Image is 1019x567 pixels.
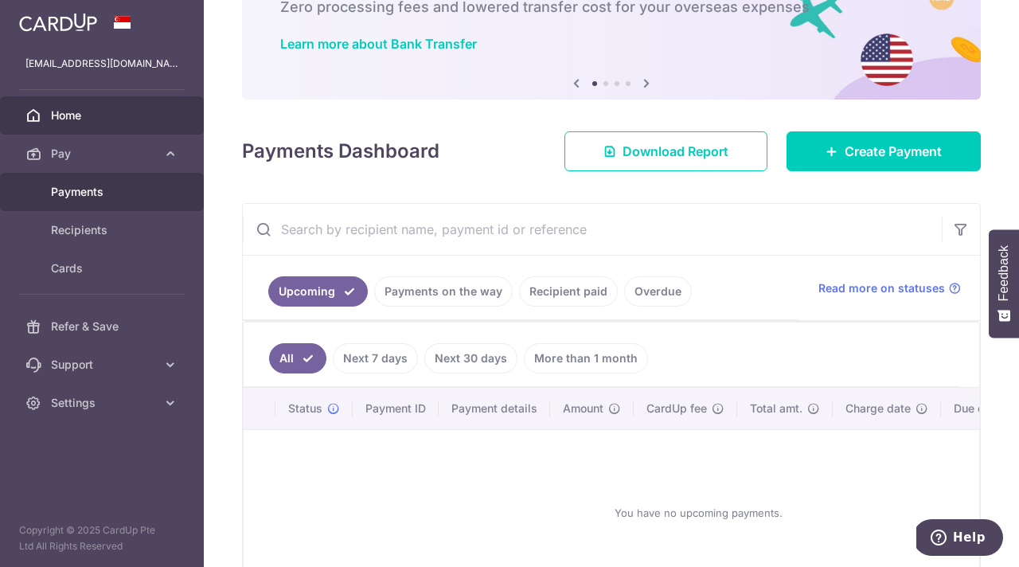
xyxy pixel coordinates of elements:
a: Next 30 days [424,343,517,373]
span: Download Report [623,142,728,161]
a: Learn more about Bank Transfer [280,36,477,52]
h4: Payments Dashboard [242,137,439,166]
span: Amount [563,401,603,416]
button: Feedback - Show survey [989,229,1019,338]
img: CardUp [19,13,97,32]
span: Feedback [997,245,1011,301]
a: Download Report [564,131,767,171]
span: Charge date [845,401,911,416]
a: Read more on statuses [818,280,961,296]
a: Overdue [624,276,692,307]
span: Create Payment [845,142,942,161]
span: Total amt. [750,401,802,416]
span: Support [51,357,156,373]
a: All [269,343,326,373]
span: Read more on statuses [818,280,945,296]
a: Upcoming [268,276,368,307]
span: Recipients [51,222,156,238]
a: More than 1 month [524,343,648,373]
span: Cards [51,260,156,276]
span: CardUp fee [646,401,707,416]
span: Due date [954,401,1001,416]
a: Recipient paid [519,276,618,307]
iframe: Opens a widget where you can find more information [916,519,1003,559]
span: Status [288,401,322,416]
th: Payment details [439,388,550,429]
input: Search by recipient name, payment id or reference [243,204,942,255]
span: Home [51,108,156,123]
th: Payment ID [353,388,439,429]
a: Next 7 days [333,343,418,373]
span: Pay [51,146,156,162]
span: Settings [51,395,156,411]
a: Payments on the way [374,276,513,307]
a: Create Payment [787,131,981,171]
p: [EMAIL_ADDRESS][DOMAIN_NAME] [25,56,178,72]
span: Payments [51,184,156,200]
span: Refer & Save [51,319,156,334]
